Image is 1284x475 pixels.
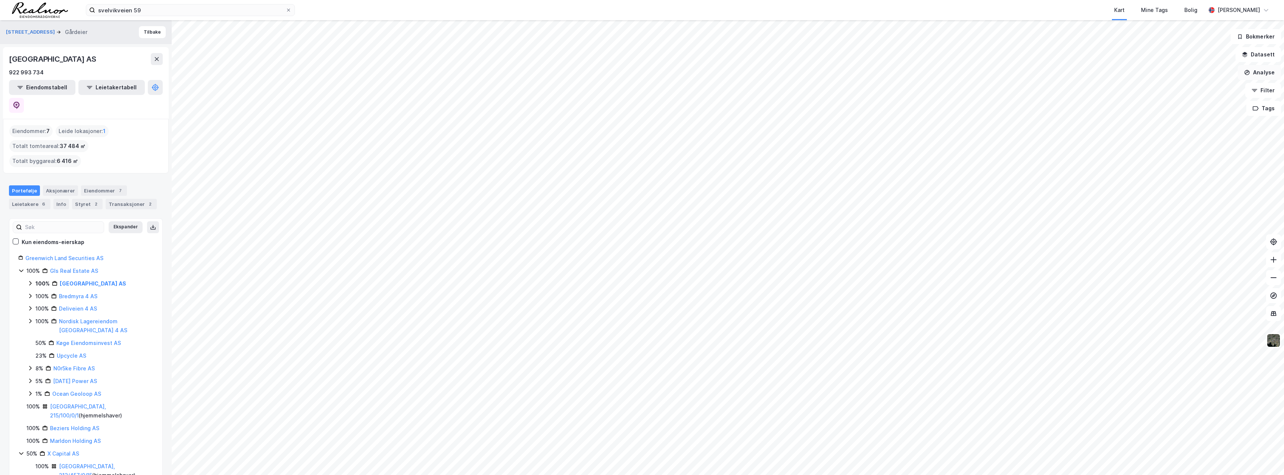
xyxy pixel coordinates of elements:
div: Bolig [1184,6,1197,15]
div: 100% [35,292,49,301]
div: Eiendommer [81,185,127,196]
button: Bokmerker [1231,29,1281,44]
input: Søk [22,222,104,233]
div: Aksjonærer [43,185,78,196]
div: 50% [27,449,37,458]
div: 6 [40,200,47,208]
button: [STREET_ADDRESS] [6,28,56,36]
div: Gårdeier [65,28,87,37]
div: Styret [72,199,103,209]
div: Leide lokasjoner : [56,125,109,137]
a: Nordisk Lagereiendom [GEOGRAPHIC_DATA] 4 AS [59,318,127,333]
div: 2 [146,200,154,208]
div: 100% [27,437,40,445]
div: 8% [35,364,43,373]
div: 100% [35,462,49,471]
div: 7 [116,187,124,194]
div: Mine Tags [1141,6,1168,15]
div: [PERSON_NAME] [1218,6,1260,15]
a: Deliveien 4 AS [59,305,97,312]
div: Eiendommer : [9,125,53,137]
div: 100% [35,304,49,313]
div: ( hjemmelshaver ) [50,402,153,420]
a: Bredmyra 4 AS [59,293,97,299]
div: [GEOGRAPHIC_DATA] AS [9,53,98,65]
div: Transaksjoner [106,199,157,209]
div: 100% [35,279,50,288]
span: 7 [46,127,50,136]
div: 23% [35,351,47,360]
button: Tags [1246,101,1281,116]
div: Leietakere [9,199,50,209]
button: Leietakertabell [78,80,145,95]
a: Beziers Holding AS [50,425,99,431]
button: Filter [1245,83,1281,98]
button: Eiendomstabell [9,80,75,95]
button: Ekspander [109,221,143,233]
div: 50% [35,339,46,348]
span: 37 484 ㎡ [60,142,85,151]
a: Greenwich Land Securities AS [25,255,103,261]
img: 9k= [1266,333,1281,348]
div: Kun eiendoms-eierskap [22,238,84,247]
a: Gls Real Estate AS [50,268,98,274]
a: Køge Eiendomsinvest AS [56,340,121,346]
button: Datasett [1235,47,1281,62]
button: Tilbake [139,26,166,38]
a: Marldon Holding AS [50,438,101,444]
div: 100% [27,402,40,411]
div: 5% [35,377,43,386]
img: realnor-logo.934646d98de889bb5806.png [12,2,68,18]
a: X Capital AS [47,450,79,457]
div: 2 [92,200,100,208]
a: [DATE] Power AS [53,378,97,384]
div: 100% [27,424,40,433]
div: Portefølje [9,185,40,196]
button: Analyse [1238,65,1281,80]
div: 1% [35,389,42,398]
div: 100% [35,317,49,326]
a: Upcycle AS [57,352,86,359]
span: 6 416 ㎡ [57,157,78,166]
a: [GEOGRAPHIC_DATA] AS [60,280,126,287]
div: 100% [27,266,40,275]
a: Ocean Geoloop AS [52,391,101,397]
span: 1 [103,127,106,136]
div: Kontrollprogram for chat [1247,439,1284,475]
input: Søk på adresse, matrikkel, gårdeiere, leietakere eller personer [95,4,286,16]
div: Kart [1114,6,1125,15]
a: N0r5ke Fibre AS [53,365,95,371]
div: Totalt byggareal : [9,155,81,167]
div: Totalt tomteareal : [9,140,88,152]
a: [GEOGRAPHIC_DATA], 215/100/0/1 [50,403,106,419]
iframe: Chat Widget [1247,439,1284,475]
div: Info [53,199,69,209]
div: 922 993 734 [9,68,44,77]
